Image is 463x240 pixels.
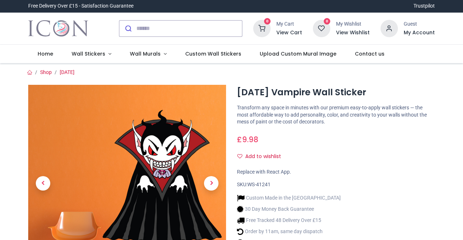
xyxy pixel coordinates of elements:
div: SKU: [237,181,435,188]
sup: 0 [264,18,271,25]
span: Wall Murals [130,50,161,57]
li: Order by 11am, same day dispatch [237,228,341,235]
span: Previous [36,176,50,191]
a: View Wishlist [336,29,370,36]
img: Icon Wall Stickers [28,18,88,39]
p: Transform any space in minutes with our premium easy-to-apply wall stickers — the most affordable... [237,104,435,126]
li: Free Tracked 48 Delivery Over £15 [237,217,341,224]
i: Add to wishlist [237,154,242,159]
a: 0 [253,25,271,31]
span: Contact us [355,50,385,57]
li: Custom Made in the [GEOGRAPHIC_DATA] [237,194,341,202]
button: Submit [119,21,136,36]
sup: 0 [324,18,331,25]
div: My Cart [276,21,302,28]
div: Replace with React App. [237,169,435,176]
a: Logo of Icon Wall Stickers [28,18,88,39]
span: Custom Wall Stickers [185,50,241,57]
span: Next [204,176,218,191]
span: Wall Stickers [72,50,105,57]
span: Home [38,50,53,57]
div: Guest [404,21,435,28]
div: Free Delivery Over £15 - Satisfaction Guarantee [28,3,133,10]
li: 30 Day Money Back Guarantee [237,205,341,213]
span: 9.98 [242,134,258,145]
a: View Cart [276,29,302,36]
a: [DATE] [60,69,75,75]
button: Add to wishlistAdd to wishlist [237,150,287,163]
a: Trustpilot [413,3,435,10]
span: £ [237,134,258,145]
h1: [DATE] Vampire Wall Sticker [237,86,435,99]
a: Shop [40,69,52,75]
a: Wall Murals [120,45,176,64]
a: Wall Stickers [63,45,121,64]
span: Upload Custom Mural Image [260,50,336,57]
span: WS-41241 [247,182,271,187]
a: My Account [404,29,435,36]
a: 0 [313,25,330,31]
div: My Wishlist [336,21,370,28]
